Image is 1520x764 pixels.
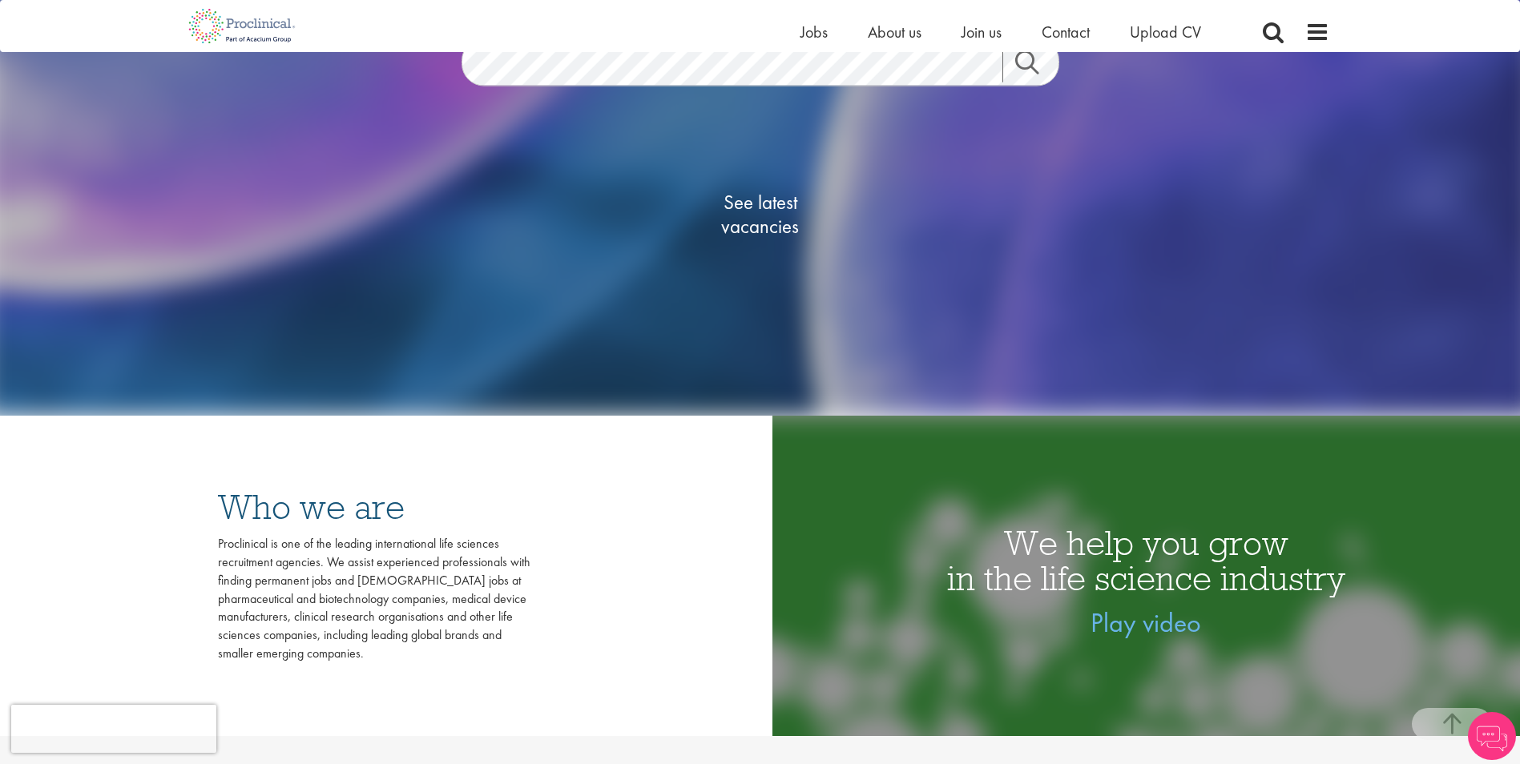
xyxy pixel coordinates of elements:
[1091,605,1201,640] a: Play video
[962,22,1002,42] a: Join us
[1002,50,1071,82] a: Job search submit button
[1042,22,1090,42] a: Contact
[218,535,530,663] div: Proclinical is one of the leading international life sciences recruitment agencies. We assist exp...
[680,190,841,238] span: See latest vacancies
[218,489,530,525] h3: Who we are
[11,705,216,753] iframe: reCAPTCHA
[680,126,841,302] a: See latestvacancies
[1130,22,1201,42] a: Upload CV
[1468,712,1516,760] img: Chatbot
[800,22,828,42] a: Jobs
[868,22,921,42] a: About us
